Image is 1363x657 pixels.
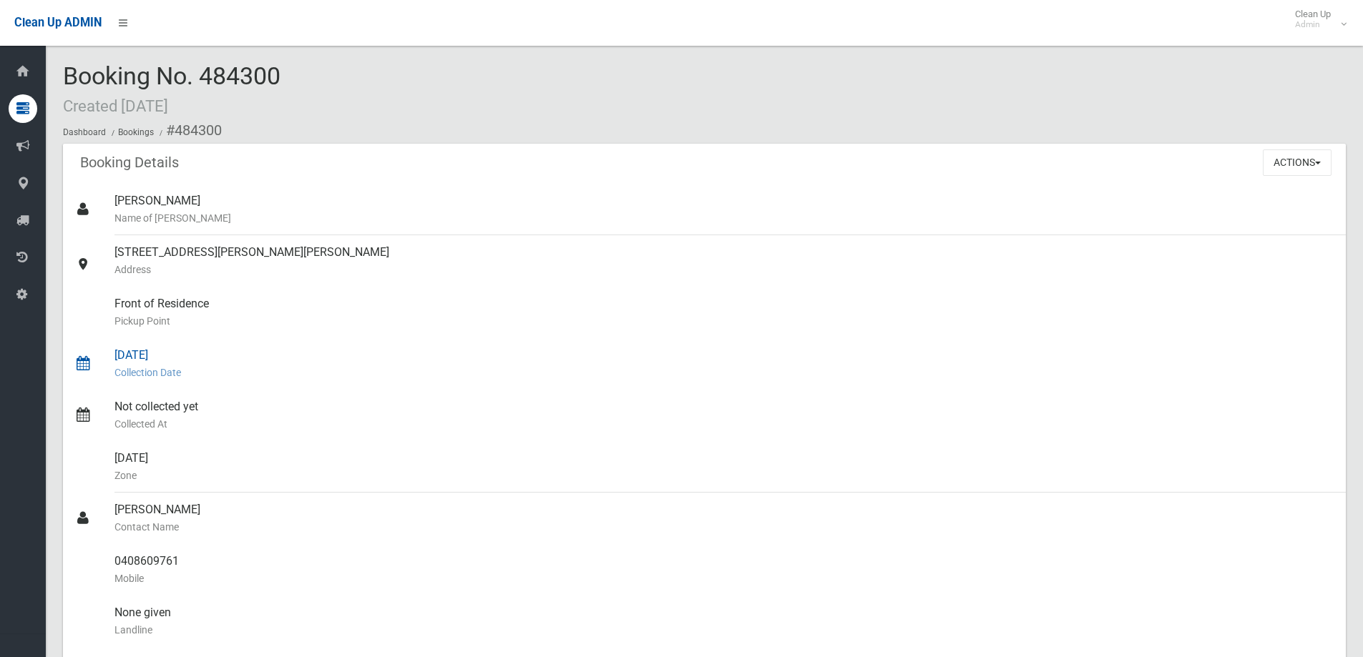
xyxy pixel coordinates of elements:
[63,149,196,177] header: Booking Details
[1295,19,1331,30] small: Admin
[63,127,106,137] a: Dashboard
[63,61,280,117] span: Booking No. 484300
[114,544,1334,596] div: 0408609761
[114,390,1334,441] div: Not collected yet
[1288,9,1345,30] span: Clean Up
[114,235,1334,287] div: [STREET_ADDRESS][PERSON_NAME][PERSON_NAME]
[114,570,1334,587] small: Mobile
[114,493,1334,544] div: [PERSON_NAME]
[114,621,1334,638] small: Landline
[118,127,154,137] a: Bookings
[114,364,1334,381] small: Collection Date
[1263,149,1332,176] button: Actions
[114,467,1334,484] small: Zone
[63,97,168,115] small: Created [DATE]
[114,312,1334,330] small: Pickup Point
[114,209,1334,227] small: Name of [PERSON_NAME]
[114,518,1334,535] small: Contact Name
[114,261,1334,278] small: Address
[114,338,1334,390] div: [DATE]
[114,184,1334,235] div: [PERSON_NAME]
[114,415,1334,433] small: Collected At
[156,117,222,144] li: #484300
[14,16,102,29] span: Clean Up ADMIN
[114,441,1334,493] div: [DATE]
[114,287,1334,338] div: Front of Residence
[114,596,1334,647] div: None given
